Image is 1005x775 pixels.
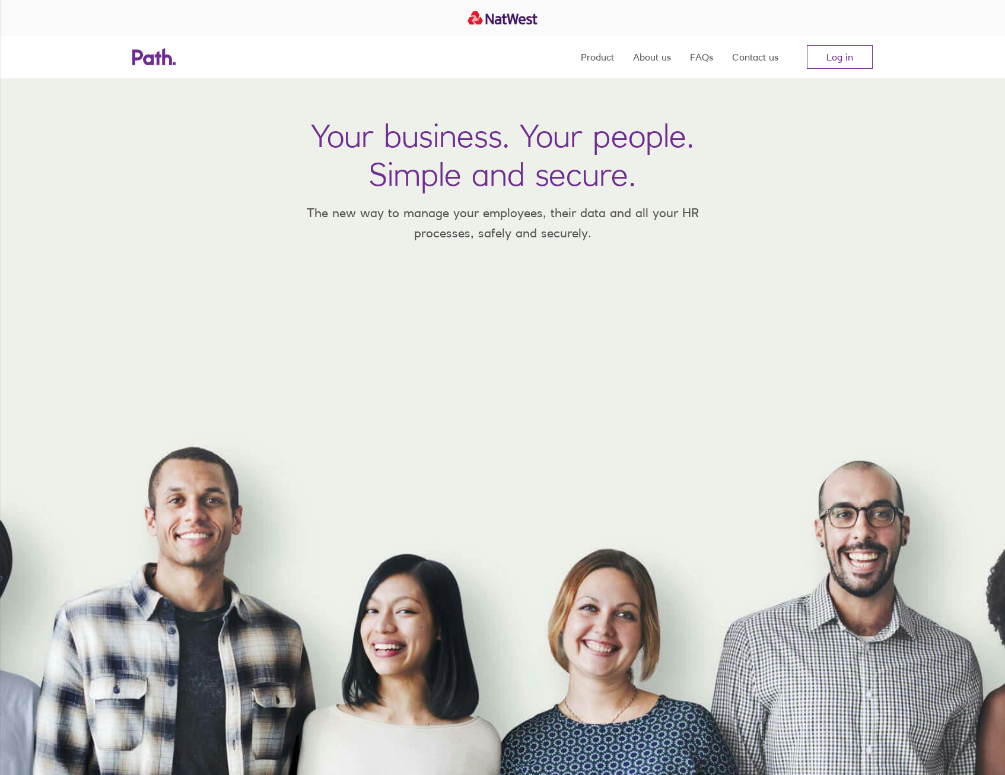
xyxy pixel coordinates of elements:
p: The new way to manage your employees, their data and all your HR processes, safely and securely. [289,203,716,243]
h1: Your business. Your people. Simple and secure. [311,116,694,193]
a: About us [633,36,671,78]
a: FAQs [690,36,713,78]
a: Product [581,36,614,78]
a: Contact us [732,36,778,78]
a: Log in [807,45,873,69]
